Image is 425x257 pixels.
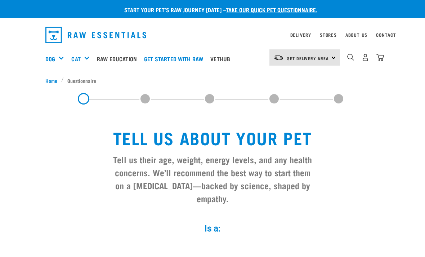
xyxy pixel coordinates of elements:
a: Vethub [209,44,236,73]
span: Set Delivery Area [287,57,329,59]
nav: breadcrumbs [45,77,380,84]
a: Dog [45,54,55,63]
span: Home [45,77,57,84]
h3: Tell us their age, weight, energy levels, and any health concerns. We’ll recommend the best way t... [110,153,315,205]
a: About Us [345,34,367,36]
img: home-icon@2x.png [376,54,384,61]
h1: Tell us about your pet [110,128,315,147]
img: van-moving.png [274,54,283,61]
a: take our quick pet questionnaire. [226,8,317,11]
a: Get started with Raw [142,44,209,73]
a: Cat [71,54,80,63]
img: Raw Essentials Logo [45,27,146,43]
a: Contact [376,34,396,36]
img: home-icon-1@2x.png [347,54,354,61]
img: user.png [362,54,369,61]
label: Is a: [104,222,321,235]
a: Delivery [290,34,311,36]
nav: dropdown navigation [40,24,385,46]
a: Stores [320,34,337,36]
a: Home [45,77,61,84]
a: Raw Education [95,44,142,73]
